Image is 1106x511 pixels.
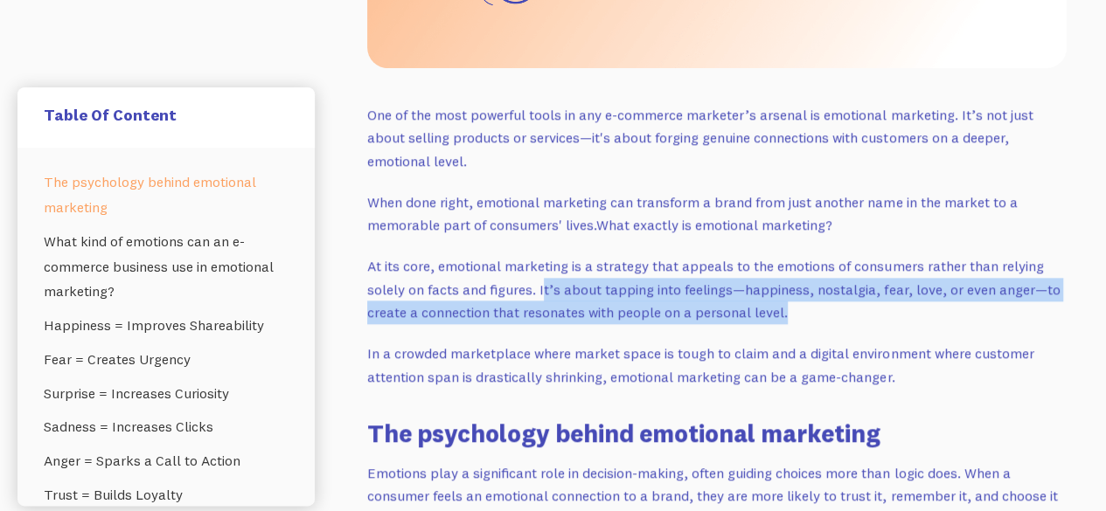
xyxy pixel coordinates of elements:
[367,254,1067,324] p: At its core, emotional marketing is a strategy that appeals to the emotions of consumers rather t...
[367,190,1067,237] p: When done right, emotional marketing can transform a brand from just another name in the market t...
[44,445,289,479] a: Anger = Sparks a Call to Action
[44,105,289,125] h5: Table Of Content
[44,224,289,308] a: What kind of emotions can an e-commerce business use in emotional marketing?
[44,411,289,445] a: Sadness = Increases Clicks
[44,342,289,376] a: Fear = Creates Urgency
[44,308,289,342] a: Happiness = Improves Shareability
[367,342,1067,388] p: In a crowded marketplace where market space is tough to claim and a digital environment where cus...
[44,376,289,411] a: Surprise = Increases Curiosity
[367,416,1067,450] h3: The psychology behind emotional marketing
[367,103,1067,173] p: One of the most powerful tools in any e-commerce marketer’s arsenal is emotional marketing. It’s ...
[44,165,289,224] a: The psychology behind emotional marketing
